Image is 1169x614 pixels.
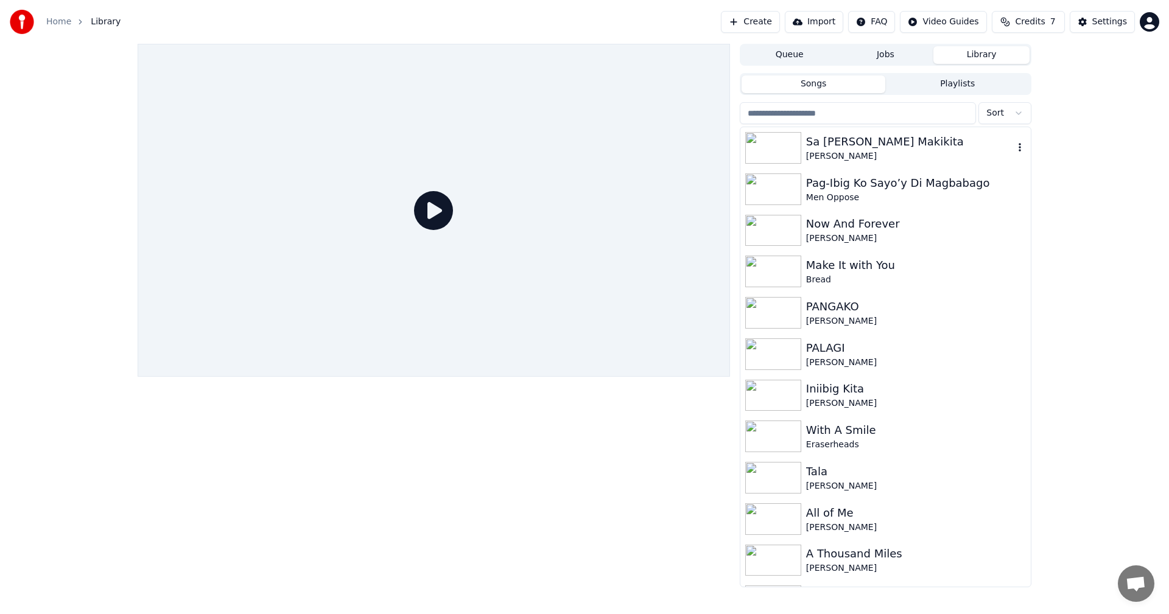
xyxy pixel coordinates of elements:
div: Men Oppose [806,192,1026,204]
div: Bread [806,274,1026,286]
div: All of Me [806,504,1026,522]
div: Settings [1092,16,1127,28]
span: Sort [986,107,1004,119]
div: [PERSON_NAME] [806,562,1026,574]
div: Sa [PERSON_NAME] Makikita [806,133,1014,150]
div: PANGAKO [806,298,1026,315]
div: Make It with You [806,257,1026,274]
button: Songs [742,75,886,93]
button: Jobs [838,46,934,64]
span: Library [91,16,121,28]
div: [PERSON_NAME] [806,232,1026,245]
div: Open chat [1118,565,1154,602]
div: Iniibig Kita [806,380,1026,397]
div: A Thousand Miles [806,545,1026,562]
div: [PERSON_NAME] [806,150,1014,162]
div: Now And Forever [806,215,1026,232]
button: Import [785,11,843,33]
div: Eraserheads [806,439,1026,451]
button: FAQ [848,11,895,33]
button: Video Guides [900,11,986,33]
button: Playlists [885,75,1030,93]
nav: breadcrumb [46,16,121,28]
div: [PERSON_NAME] [806,522,1026,534]
div: With A Smile [806,422,1026,439]
a: Home [46,16,71,28]
button: Credits7 [992,11,1065,33]
button: Library [933,46,1030,64]
div: Pag-Ibig Ko Sayo’y Di Magbabago [806,175,1026,192]
span: 7 [1050,16,1056,28]
div: [PERSON_NAME] [806,315,1026,327]
button: Settings [1070,11,1135,33]
div: [PERSON_NAME] [806,357,1026,369]
button: Queue [742,46,838,64]
div: [PERSON_NAME] [806,397,1026,410]
button: Create [721,11,780,33]
div: [PERSON_NAME] [806,480,1026,492]
img: youka [10,10,34,34]
div: Tala [806,463,1026,480]
div: PALAGI [806,340,1026,357]
span: Credits [1015,16,1045,28]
